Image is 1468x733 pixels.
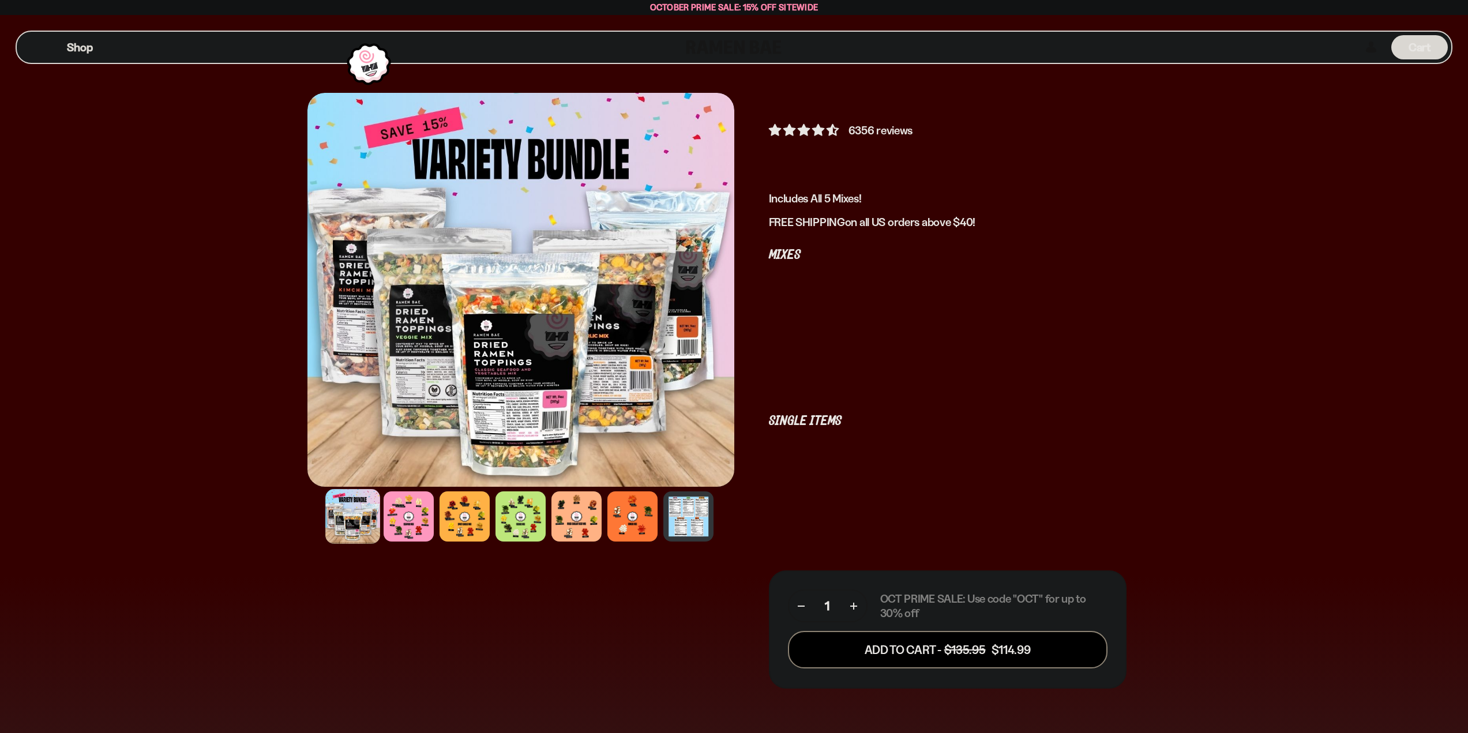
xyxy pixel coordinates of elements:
[788,631,1107,668] button: Add To Cart - $135.95 $114.99
[769,416,1127,427] p: Single Items
[1391,32,1448,63] div: Cart
[67,35,93,59] a: Shop
[769,215,845,229] strong: FREE SHIPPING
[769,191,1127,206] p: Includes All 5 Mixes!
[34,43,50,52] button: Mobile Menu Trigger
[769,250,1127,261] p: Mixes
[880,592,1107,621] p: OCT PRIME SALE: Use code "OCT" for up to 30% off
[769,123,841,137] span: 4.63 stars
[769,215,1127,230] p: on all US orders above $40!
[650,2,819,13] span: October Prime Sale: 15% off Sitewide
[848,123,913,137] span: 6356 reviews
[67,40,93,55] span: Shop
[825,599,829,613] span: 1
[1409,40,1431,54] span: Cart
